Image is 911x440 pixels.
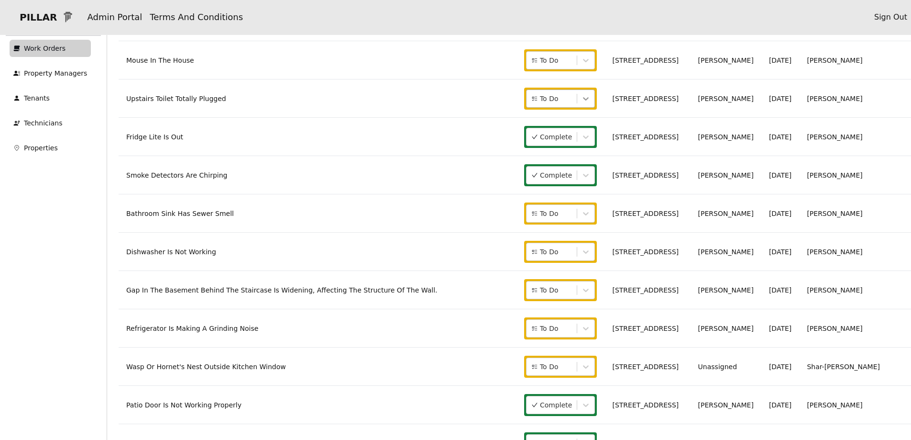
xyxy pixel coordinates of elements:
[769,286,791,294] a: [DATE]
[698,248,754,256] a: [PERSON_NAME]
[769,210,791,217] a: [DATE]
[698,363,737,371] a: Unassigned
[698,286,754,294] a: [PERSON_NAME]
[61,10,75,24] img: 1
[769,133,791,141] a: [DATE]
[807,56,862,64] a: [PERSON_NAME]
[698,171,754,179] a: [PERSON_NAME]
[10,139,91,157] a: Properties
[698,56,754,64] a: [PERSON_NAME]
[807,401,862,409] a: [PERSON_NAME]
[769,171,791,179] a: [DATE]
[126,95,226,102] a: Upstairs Toilet Totally Plugged
[807,210,862,217] a: [PERSON_NAME]
[807,363,880,371] a: Shar-[PERSON_NAME]
[126,133,183,141] a: Fridge Lite Is Out
[4,6,83,29] a: PILLAR
[698,401,754,409] a: [PERSON_NAME]
[769,248,791,256] a: [DATE]
[769,363,791,371] a: [DATE]
[612,95,679,102] a: [STREET_ADDRESS]
[126,56,194,64] a: Mouse In The House
[612,133,679,141] a: [STREET_ADDRESS]
[769,56,791,64] a: [DATE]
[698,210,754,217] a: [PERSON_NAME]
[612,56,679,64] a: [STREET_ADDRESS]
[698,95,754,102] a: [PERSON_NAME]
[126,363,286,371] a: Wasp Or Hornet's Nest Outside Kitchen Window
[807,286,862,294] a: [PERSON_NAME]
[126,286,438,294] a: Gap In The Basement Behind The Staircase Is Widening, Affecting The Structure Of The Wall.
[807,133,862,141] a: [PERSON_NAME]
[698,133,754,141] a: [PERSON_NAME]
[126,248,216,256] a: Dishwasher Is Not Working
[24,44,66,53] p: Work Orders
[10,40,91,57] a: Work Orders
[87,12,142,22] a: Admin Portal
[612,171,679,179] a: [STREET_ADDRESS]
[24,143,58,153] p: Properties
[612,325,679,332] a: [STREET_ADDRESS]
[769,325,791,332] a: [DATE]
[874,11,907,23] a: Sign Out
[612,401,679,409] a: [STREET_ADDRESS]
[126,401,241,409] a: Patio Door Is Not Working Properly
[10,114,91,132] a: Technicians
[807,248,862,256] a: [PERSON_NAME]
[612,248,679,256] a: [STREET_ADDRESS]
[12,11,57,24] p: PILLAR
[769,95,791,102] a: [DATE]
[807,95,862,102] a: [PERSON_NAME]
[24,118,62,128] p: Technicians
[807,325,862,332] a: [PERSON_NAME]
[10,65,91,82] a: Property Managers
[10,90,91,107] a: Tenants
[150,12,243,22] a: Terms And Conditions
[807,171,862,179] a: [PERSON_NAME]
[24,68,87,78] p: Property Managers
[24,93,50,103] p: Tenants
[612,363,679,371] a: [STREET_ADDRESS]
[698,325,754,332] a: [PERSON_NAME]
[126,325,258,332] a: Refrigerator Is Making A Grinding Noise
[126,171,227,179] a: Smoke Detectors Are Chirping
[612,286,679,294] a: [STREET_ADDRESS]
[126,210,234,217] a: Bathroom Sink Has Sewer Smell
[769,401,791,409] a: [DATE]
[612,210,679,217] a: [STREET_ADDRESS]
